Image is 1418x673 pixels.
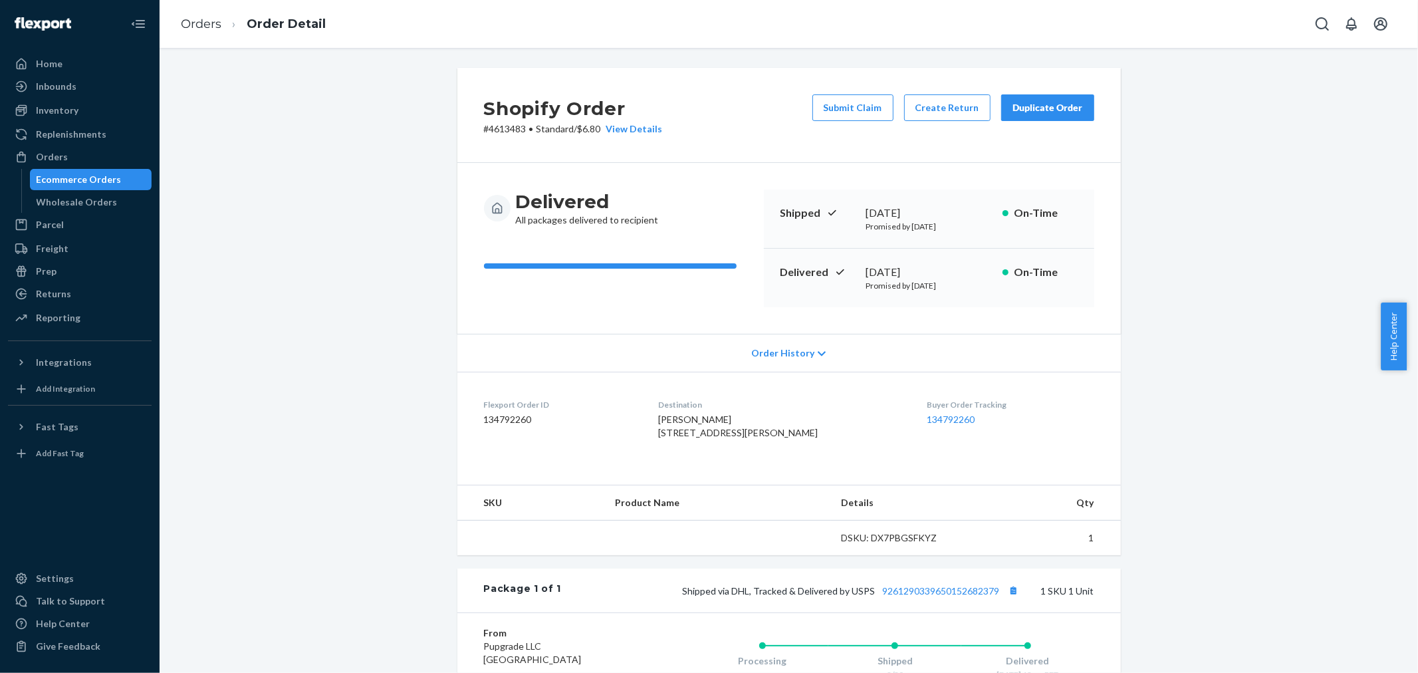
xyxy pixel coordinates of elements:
button: Fast Tags [8,416,152,438]
button: Open account menu [1367,11,1394,37]
div: Settings [36,572,74,585]
div: Add Fast Tag [36,448,84,459]
div: Freight [36,242,68,255]
button: Give Feedback [8,636,152,657]
th: Qty [977,485,1120,521]
button: Integrations [8,352,152,373]
span: Pupgrade LLC [GEOGRAPHIC_DATA] [484,640,582,665]
a: 9261290339650152682379 [883,585,1000,597]
button: Create Return [904,94,991,121]
dt: Destination [658,399,905,410]
span: [PERSON_NAME] [STREET_ADDRESS][PERSON_NAME] [658,414,818,438]
div: 1 SKU 1 Unit [561,582,1094,599]
a: Inbounds [8,76,152,97]
th: SKU [457,485,605,521]
div: Inbounds [36,80,76,93]
a: Returns [8,283,152,305]
div: Add Integration [36,383,95,394]
a: Wholesale Orders [30,192,152,213]
a: Add Fast Tag [8,443,152,464]
a: Replenishments [8,124,152,145]
div: [DATE] [866,265,992,280]
div: Wholesale Orders [37,196,118,209]
div: Ecommerce Orders [37,173,122,186]
span: • [529,123,534,134]
ol: breadcrumbs [170,5,336,44]
p: Promised by [DATE] [866,221,992,232]
div: Integrations [36,356,92,369]
a: 134792260 [927,414,975,425]
div: Replenishments [36,128,106,141]
a: Freight [8,238,152,259]
div: Help Center [36,617,90,630]
img: Flexport logo [15,17,71,31]
div: All packages delivered to recipient [516,190,659,227]
button: Submit Claim [812,94,893,121]
div: Delivered [961,654,1094,668]
div: Package 1 of 1 [484,582,562,599]
span: Shipped via DHL, Tracked & Delivered by USPS [683,585,1022,597]
p: Delivered [780,265,856,280]
div: Reporting [36,311,80,325]
div: Orders [36,150,68,164]
div: Duplicate Order [1012,101,1083,114]
p: On-Time [1014,265,1078,280]
span: Order History [751,346,814,360]
div: DSKU: DX7PBGSFKYZ [842,531,967,545]
p: On-Time [1014,205,1078,221]
button: Close Navigation [125,11,152,37]
a: Orders [8,146,152,168]
a: Reporting [8,307,152,329]
div: Fast Tags [36,420,78,434]
a: Settings [8,568,152,589]
button: Duplicate Order [1001,94,1094,121]
div: Processing [696,654,829,668]
th: Details [831,485,977,521]
a: Orders [181,17,221,31]
button: View Details [601,122,663,136]
dt: From [484,626,643,640]
div: Shipped [828,654,961,668]
a: Parcel [8,214,152,235]
div: Returns [36,287,71,301]
td: 1 [977,521,1120,556]
p: Promised by [DATE] [866,280,992,291]
p: # 4613483 / $6.80 [484,122,663,136]
a: Talk to Support [8,591,152,612]
div: Give Feedback [36,640,100,653]
a: Inventory [8,100,152,121]
div: Prep [36,265,57,278]
div: Parcel [36,218,64,231]
a: Home [8,53,152,74]
a: Help Center [8,613,152,634]
a: Prep [8,261,152,282]
button: Open Search Box [1309,11,1336,37]
dt: Buyer Order Tracking [927,399,1094,410]
button: Copy tracking number [1005,582,1022,599]
button: Help Center [1381,303,1407,370]
span: Standard [536,123,574,134]
a: Add Integration [8,378,152,400]
div: Talk to Support [36,595,105,608]
div: [DATE] [866,205,992,221]
h3: Delivered [516,190,659,213]
button: Open notifications [1338,11,1365,37]
div: Home [36,57,62,70]
h2: Shopify Order [484,94,663,122]
dd: 134792260 [484,413,638,426]
div: Inventory [36,104,78,117]
dt: Flexport Order ID [484,399,638,410]
a: Ecommerce Orders [30,169,152,190]
a: Order Detail [247,17,326,31]
p: Shipped [780,205,856,221]
th: Product Name [604,485,830,521]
